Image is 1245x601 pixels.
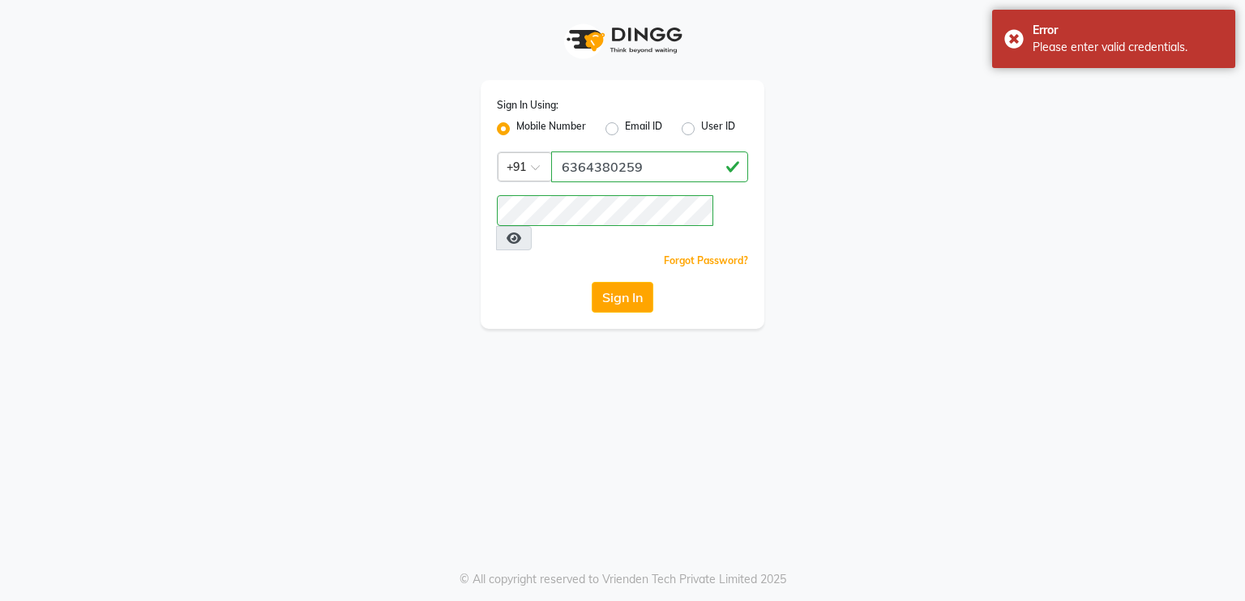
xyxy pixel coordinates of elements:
[1033,39,1223,56] div: Please enter valid credentials.
[1033,22,1223,39] div: Error
[664,254,748,266] a: Forgot Password?
[551,151,748,182] input: Username
[516,119,586,139] label: Mobile Number
[497,195,713,226] input: Username
[497,98,558,113] label: Sign In Using:
[592,282,653,313] button: Sign In
[701,119,735,139] label: User ID
[625,119,662,139] label: Email ID
[558,16,687,64] img: logo1.svg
